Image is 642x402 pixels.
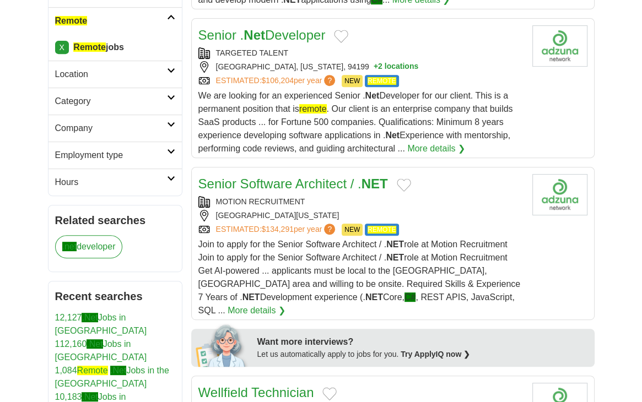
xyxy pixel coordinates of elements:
[386,253,404,262] strong: NET
[374,61,418,73] button: +2 locations
[198,61,524,73] div: [GEOGRAPHIC_DATA], [US_STATE], 94199
[87,339,102,349] span: .Net
[257,349,588,360] div: Let us automatically apply to jobs for you.
[55,366,169,388] a: 1,084Remote .NetJobs in the [GEOGRAPHIC_DATA]
[228,304,285,317] a: More details ❯
[73,42,124,52] strong: jobs
[198,385,314,400] a: Wellfield Technician
[198,47,524,59] div: TARGETED TALENT
[110,366,126,375] span: .Net
[261,225,293,233] span: $134,291
[48,61,182,88] a: Location
[48,115,182,142] a: Company
[198,176,388,191] a: Senior Software Architect / .NET
[257,335,588,349] div: Want more interviews?
[342,224,363,236] span: NEW
[242,292,260,302] strong: NET
[198,196,524,208] div: MOTION RECRUITMENT
[55,149,167,162] h2: Employment type
[55,95,167,108] h2: Category
[368,226,396,233] span: REMOTE
[62,242,77,251] span: .net
[401,350,470,358] a: Try ApplyIQ now ❯
[48,142,182,169] a: Employment type
[82,313,98,322] span: .Net
[362,176,388,191] strong: NET
[55,313,147,335] a: 12,127.NetJobs in [GEOGRAPHIC_DATA]
[407,142,465,155] a: More details ❯
[342,75,363,87] span: NEW
[324,224,335,235] span: ?
[55,41,69,54] a: X
[55,122,167,135] h2: Company
[322,387,337,400] button: Add to favorite jobs
[55,212,175,229] h2: Related searches
[48,7,182,34] a: Remote
[368,77,396,85] span: REMOTE
[386,240,404,249] strong: NET
[82,392,98,401] span: .Net
[55,235,123,258] a: .netdeveloper
[55,16,88,25] span: Remote
[55,339,147,362] a: 112,160.NetJobs in [GEOGRAPHIC_DATA]
[334,30,348,43] button: Add to favorite jobs
[261,76,293,85] span: $106,204
[365,292,383,302] strong: NET
[198,91,513,153] span: We are looking for an experienced Senior . Developer for our client. This is a permanent position...
[404,292,416,302] span: C#
[55,288,175,305] h2: Recent searches
[532,25,587,67] img: Company logo
[55,176,167,189] h2: Hours
[365,91,380,100] strong: Net
[198,240,521,315] span: Join to apply for the Senior Software Architect / . role at Motion Recruitment Join to apply for ...
[198,28,326,42] a: Senior .NetDeveloper
[385,131,400,140] strong: Net
[196,323,249,367] img: apply-iq-scientist.png
[299,104,327,113] span: remote
[48,169,182,195] a: Hours
[244,28,265,42] strong: Net
[216,75,338,87] a: ESTIMATED:$106,204per year?
[397,178,411,192] button: Add to favorite jobs
[198,210,524,221] div: [GEOGRAPHIC_DATA][US_STATE]
[532,174,587,215] img: Company logo
[216,224,338,236] a: ESTIMATED:$134,291per year?
[55,68,167,81] h2: Location
[77,366,108,375] span: Remote
[73,42,106,52] span: Remote
[48,88,182,115] a: Category
[374,61,378,73] span: +
[324,75,335,86] span: ?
